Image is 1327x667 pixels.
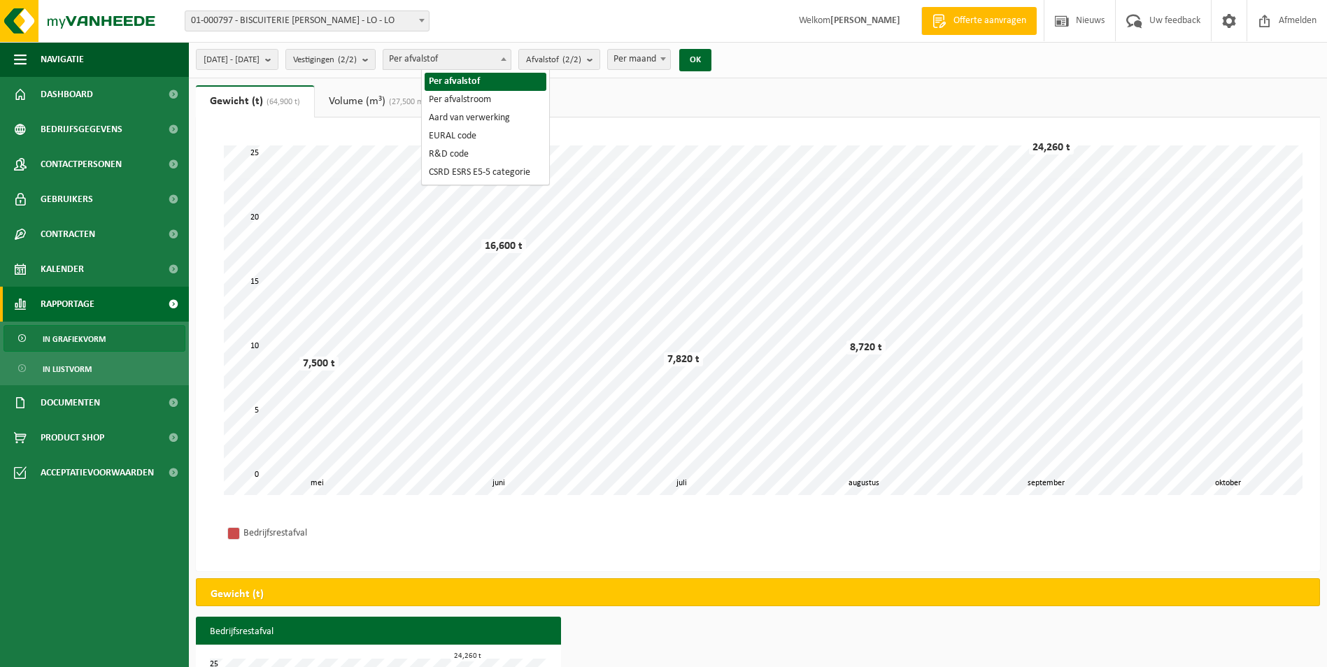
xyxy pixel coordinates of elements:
span: Per afvalstof [383,50,511,69]
span: Contactpersonen [41,147,122,182]
count: (2/2) [338,55,357,64]
span: 01-000797 - BISCUITERIE JULES DESTROOPER - LO - LO [185,11,429,31]
div: 24,260 t [450,651,485,661]
span: Gebruikers [41,182,93,217]
div: Bedrijfsrestafval [243,524,425,542]
li: EURAL code [425,127,546,145]
span: Contracten [41,217,95,252]
li: Per afvalstof [425,73,546,91]
a: Offerte aanvragen [921,7,1037,35]
button: OK [679,49,711,71]
span: In lijstvorm [43,356,92,382]
li: R&D code [425,145,546,164]
span: (64,900 t) [263,98,300,106]
span: Product Shop [41,420,104,455]
span: Offerte aanvragen [950,14,1030,28]
span: Dashboard [41,77,93,112]
h2: Gewicht (t) [197,579,278,610]
button: Afvalstof(2/2) [518,49,600,70]
strong: [PERSON_NAME] [830,15,900,26]
li: CSRD ESRS E5-5 categorie [425,164,546,182]
div: 7,820 t [664,352,703,366]
h3: Bedrijfsrestafval [196,617,561,647]
div: 24,260 t [1029,141,1074,155]
span: Vestigingen [293,50,357,71]
li: Aard van verwerking [425,109,546,127]
span: Afvalstof [526,50,581,71]
button: Vestigingen(2/2) [285,49,376,70]
span: 01-000797 - BISCUITERIE JULES DESTROOPER - LO - LO [185,10,430,31]
div: 8,720 t [846,340,886,354]
count: (2/2) [562,55,581,64]
span: Acceptatievoorwaarden [41,455,154,490]
span: Kalender [41,252,84,287]
li: Per afvalstroom [425,91,546,109]
span: Per maand [607,49,671,70]
a: Volume (m³) [315,85,443,117]
span: Rapportage [41,287,94,322]
a: In lijstvorm [3,355,185,382]
span: Per afvalstof [383,49,511,70]
span: Per maand [608,50,670,69]
span: [DATE] - [DATE] [204,50,260,71]
span: Documenten [41,385,100,420]
div: 7,500 t [299,357,339,371]
button: [DATE] - [DATE] [196,49,278,70]
a: Gewicht (t) [196,85,314,117]
div: 16,600 t [481,239,526,253]
span: (27,500 m³) [385,98,430,106]
span: In grafiekvorm [43,326,106,352]
span: Navigatie [41,42,84,77]
span: Bedrijfsgegevens [41,112,122,147]
a: In grafiekvorm [3,325,185,352]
